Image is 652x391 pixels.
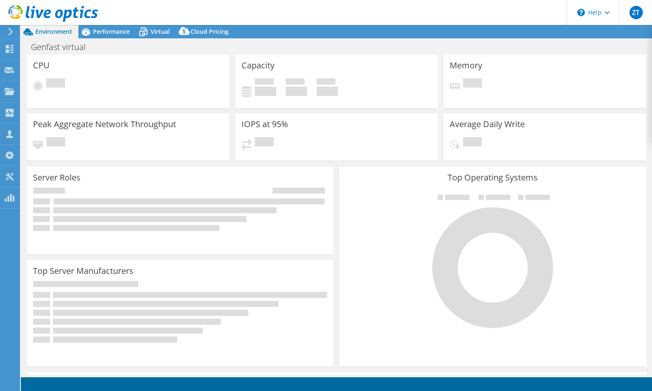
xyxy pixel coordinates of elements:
[317,87,338,96] h4: 0 GiB
[33,120,176,129] h3: Peak Aggregate Network Throughput
[286,78,305,87] span: Free
[317,78,335,87] span: Total
[27,43,99,52] h1: Genfast virtual
[151,28,170,35] span: Virtual
[242,120,288,129] h3: IOPS at 95%
[450,120,525,129] h3: Average Daily Write
[255,78,274,87] span: Used
[629,6,643,19] span: ZT
[46,78,65,90] span: Pending
[33,173,81,182] h3: Server Roles
[463,137,482,148] span: Pending
[450,61,482,70] h3: Memory
[35,28,72,35] span: Environment
[577,9,585,16] svg: \n
[463,78,482,90] span: Pending
[255,137,274,148] span: Pending
[255,87,276,96] h4: 0 GiB
[46,137,65,148] span: Pending
[93,28,130,35] span: Performance
[191,28,229,35] span: Cloud Pricing
[286,87,307,96] h4: 0 GiB
[242,61,274,70] h3: Capacity
[33,266,133,276] h3: Top Server Manufacturers
[345,173,639,182] h3: Top Operating Systems
[33,61,50,70] h3: CPU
